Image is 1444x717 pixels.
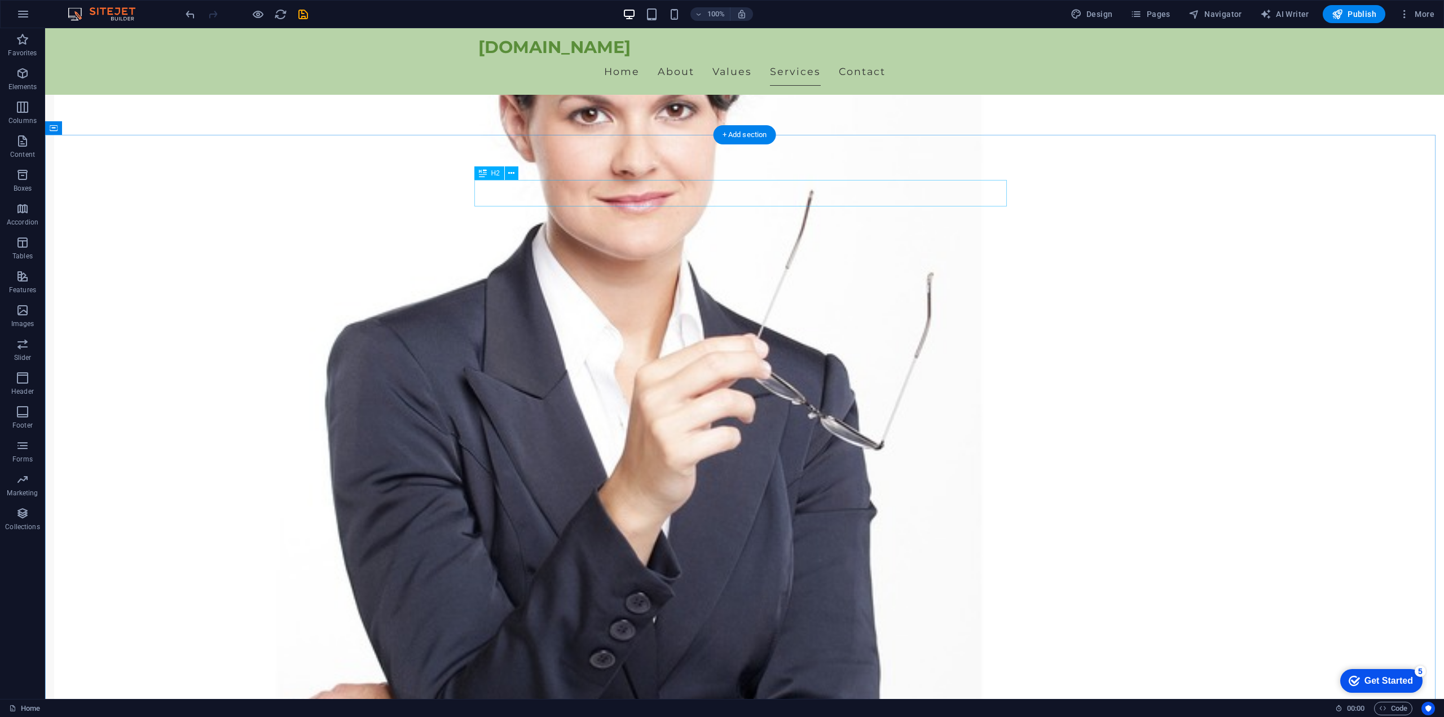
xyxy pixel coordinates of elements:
i: Save (Ctrl+S) [297,8,310,21]
button: undo [183,7,197,21]
span: Navigator [1188,8,1242,20]
span: Publish [1332,8,1376,20]
span: : [1355,704,1357,712]
button: reload [274,7,287,21]
i: On resize automatically adjust zoom level to fit chosen device. [737,9,747,19]
button: Usercentrics [1421,702,1435,715]
p: Slider [14,353,32,362]
p: Columns [8,116,37,125]
a: Click to cancel selection. Double-click to open Pages [9,702,40,715]
button: save [296,7,310,21]
p: Boxes [14,184,32,193]
button: Design [1066,5,1117,23]
button: AI Writer [1256,5,1314,23]
button: 100% [690,7,730,21]
p: Collections [5,522,39,531]
div: Get Started [33,12,82,23]
i: Reload page [274,8,287,21]
button: Publish [1323,5,1385,23]
p: Marketing [7,489,38,498]
button: Click here to leave preview mode and continue editing [251,7,265,21]
img: Editor Logo [65,7,149,21]
button: Code [1374,702,1412,715]
p: Forms [12,455,33,464]
span: 00 00 [1347,702,1364,715]
div: 5 [83,2,95,14]
p: Favorites [8,49,37,58]
h6: 100% [707,7,725,21]
h6: Session time [1335,702,1365,715]
div: + Add section [714,125,776,144]
p: Header [11,387,34,396]
p: Images [11,319,34,328]
button: Pages [1126,5,1174,23]
p: Content [10,150,35,159]
button: Navigator [1184,5,1247,23]
i: Undo: Delete elements (Ctrl+Z) [184,8,197,21]
div: Design (Ctrl+Alt+Y) [1066,5,1117,23]
button: More [1394,5,1439,23]
span: More [1399,8,1434,20]
p: Elements [8,82,37,91]
p: Footer [12,421,33,430]
span: H2 [491,170,500,177]
span: Code [1379,702,1407,715]
p: Tables [12,252,33,261]
p: Features [9,285,36,294]
span: AI Writer [1260,8,1309,20]
span: Pages [1130,8,1170,20]
span: Design [1071,8,1113,20]
p: Accordion [7,218,38,227]
div: Get Started 5 items remaining, 0% complete [9,6,91,29]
